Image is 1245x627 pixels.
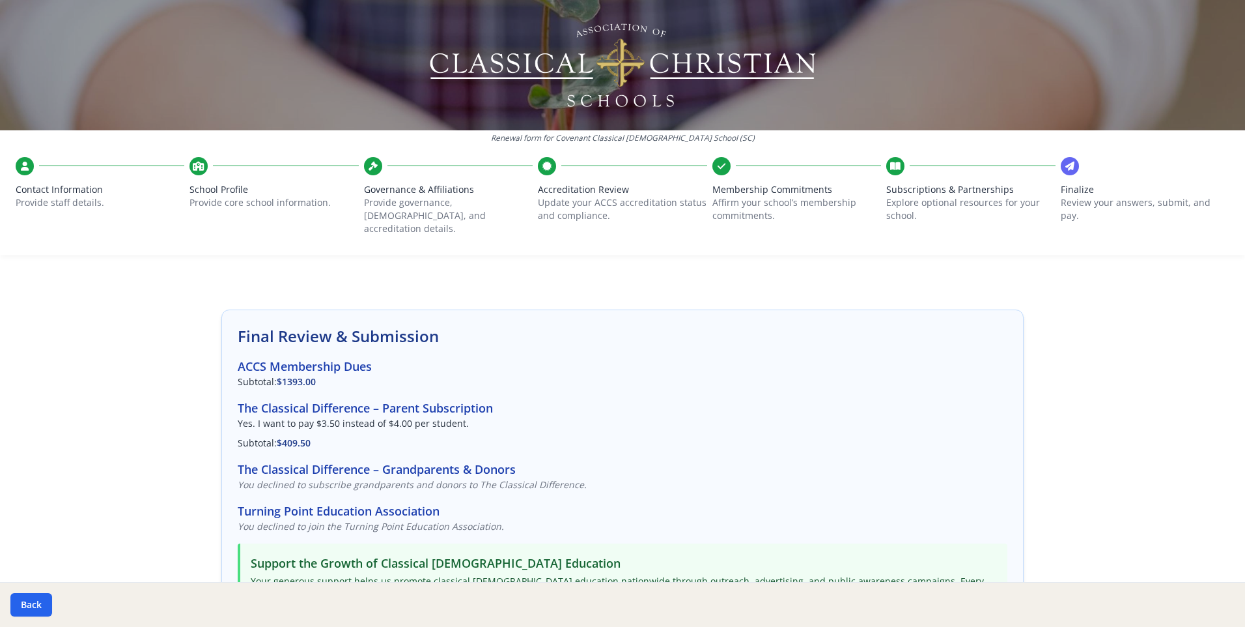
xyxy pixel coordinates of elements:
p: Subtotal: [238,437,1007,450]
h3: Turning Point Education Association [238,502,1007,520]
p: You declined to join the Turning Point Education Association. [238,520,1007,533]
p: Affirm your school’s membership commitments. [712,196,881,222]
span: $409.50 [277,437,311,449]
p: Provide governance, [DEMOGRAPHIC_DATA], and accreditation details. [364,196,533,235]
button: Back [10,593,52,617]
p: Your generous support helps us promote classical [DEMOGRAPHIC_DATA] education nationwide through ... [251,575,997,601]
h3: ACCS Membership Dues [238,357,1007,375]
p: Provide core school information. [189,196,358,209]
span: School Profile [189,183,358,196]
h3: Support the Growth of Classical [DEMOGRAPHIC_DATA] Education [251,554,997,572]
span: Yes. I want to pay $3.50 instead of $4.00 per student. [238,417,469,430]
p: Review your answers, submit, and pay. [1061,196,1229,222]
h3: The Classical Difference – Grandparents & Donors [238,460,1007,478]
span: $1393.00 [277,375,316,388]
img: Logo [428,20,818,111]
span: Governance & Affiliations [364,183,533,196]
p: Subtotal: [238,375,1007,388]
span: Subscriptions & Partnerships [886,183,1055,196]
p: Update your ACCS accreditation status and compliance. [538,196,706,222]
h3: The Classical Difference – Parent Subscription [238,399,1007,417]
h2: Final Review & Submission [238,326,1007,347]
span: Membership Commitments [712,183,881,196]
span: Contact Information [16,183,184,196]
span: Accreditation Review [538,183,706,196]
p: Explore optional resources for your school. [886,196,1055,222]
p: You declined to subscribe grandparents and donors to The Classical Difference. [238,478,1007,491]
span: Finalize [1061,183,1229,196]
p: Provide staff details. [16,196,184,209]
